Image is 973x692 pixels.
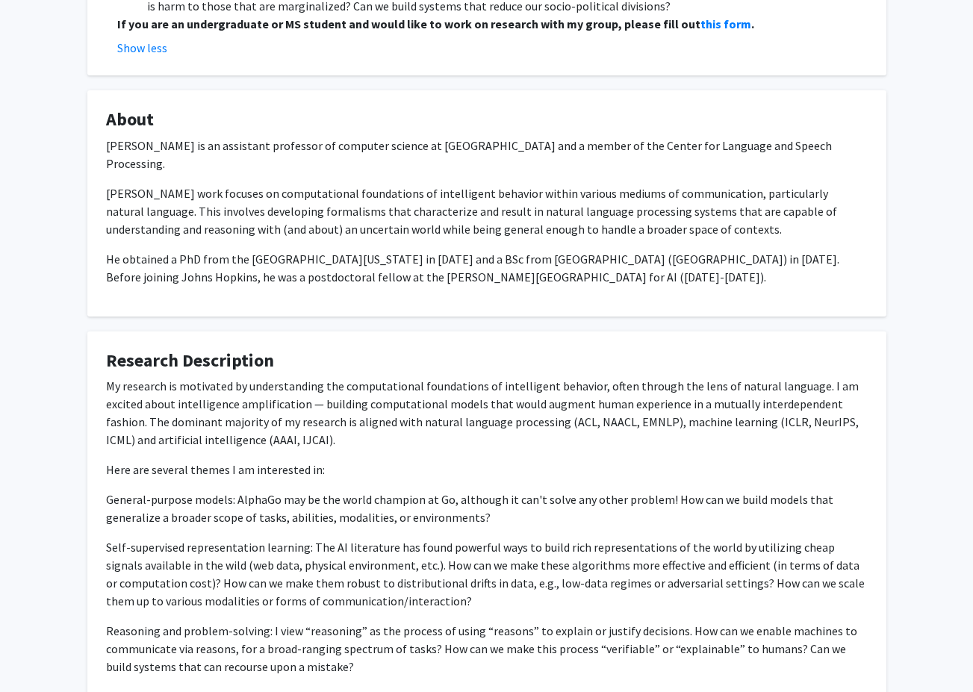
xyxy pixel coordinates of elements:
p: [PERSON_NAME] work focuses on computational foundations of intelligent behavior within various me... [106,184,868,238]
p: General-purpose models: AlphaGo may be the world champion at Go, although it can't solve any othe... [106,490,868,526]
p: My research is motivated by understanding the computational foundations of intelligent behavior, ... [106,377,868,449]
strong: . [751,16,754,31]
p: Self-supervised representation learning: The AI literature has found powerful ways to build rich ... [106,538,868,610]
a: this form [700,16,751,31]
p: Reasoning and problem-solving: I view “reasoning” as the process of using “reasons” to explain or... [106,622,868,676]
strong: If you are an undergraduate or MS student and would like to work on research with my group, pleas... [117,16,700,31]
p: Here are several themes I am interested in: [106,461,868,479]
p: [PERSON_NAME] is an assistant professor of computer science at [GEOGRAPHIC_DATA] and a member of ... [106,137,868,172]
h4: Research Description [106,350,868,372]
p: He obtained a PhD from the [GEOGRAPHIC_DATA][US_STATE] in [DATE] and a BSc from [GEOGRAPHIC_DATA]... [106,250,868,286]
button: Show less [117,39,167,57]
iframe: Chat [11,625,63,681]
h4: About [106,109,868,131]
